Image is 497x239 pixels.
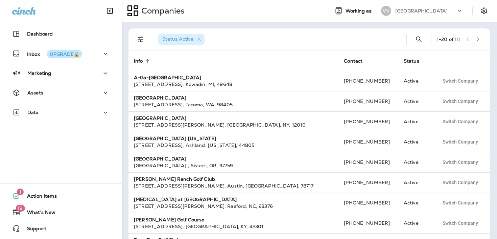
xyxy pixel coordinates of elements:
[7,27,115,41] button: Dashboard
[134,74,201,81] strong: A-Ga-[GEOGRAPHIC_DATA]
[443,160,478,165] span: Switch Company
[7,47,115,60] button: InboxUPGRADE🔒
[412,32,426,46] button: Search Companies
[398,71,433,91] td: Active
[27,70,51,76] p: Marketing
[7,66,115,80] button: Marketing
[20,193,57,201] span: Action Items
[346,8,374,14] span: Working as:
[398,213,433,233] td: Active
[439,76,482,86] button: Switch Company
[134,176,215,182] strong: [PERSON_NAME] Ranch Golf Club
[139,6,185,16] p: Companies
[27,31,53,37] p: Dashboard
[20,210,55,218] span: What's New
[398,91,433,111] td: Active
[443,119,478,124] span: Switch Company
[338,152,398,172] td: [PHONE_NUMBER]
[338,172,398,193] td: [PHONE_NUMBER]
[27,110,39,115] p: Data
[443,221,478,225] span: Switch Company
[100,4,119,18] button: Collapse Sidebar
[437,37,461,42] div: 1 - 20 of 111
[7,106,115,119] button: Data
[134,162,333,169] div: [GEOGRAPHIC_DATA]. , Sisters , OR , 97759
[27,50,82,57] p: Inbox
[439,218,482,228] button: Switch Company
[398,193,433,213] td: Active
[443,200,478,205] span: Switch Company
[338,213,398,233] td: [PHONE_NUMBER]
[134,203,333,210] div: [STREET_ADDRESS][PERSON_NAME] , Raeford , NC , 28376
[439,177,482,188] button: Switch Company
[7,189,115,203] button: 1Action Items
[134,101,333,108] div: [STREET_ADDRESS] , Tacoma , WA , 98405
[134,122,333,128] div: [STREET_ADDRESS][PERSON_NAME] , [GEOGRAPHIC_DATA] , NY , 12010
[381,6,391,16] div: VV
[344,58,362,64] span: Contact
[50,52,79,57] div: UPGRADE🔒
[478,5,490,17] button: Settings
[439,96,482,106] button: Switch Company
[17,189,24,195] span: 1
[338,193,398,213] td: [PHONE_NUMBER]
[134,156,186,162] strong: [GEOGRAPHIC_DATA]
[439,116,482,127] button: Switch Company
[398,132,433,152] td: Active
[134,115,186,121] strong: [GEOGRAPHIC_DATA]
[134,95,186,101] strong: [GEOGRAPHIC_DATA]
[7,205,115,219] button: 19What's New
[338,71,398,91] td: [PHONE_NUMBER]
[344,58,371,64] span: Contact
[439,137,482,147] button: Switch Company
[404,58,428,64] span: Status
[398,111,433,132] td: Active
[338,111,398,132] td: [PHONE_NUMBER]
[47,50,82,58] button: UPGRADE🔒
[134,58,143,64] span: Info
[338,91,398,111] td: [PHONE_NUMBER]
[443,79,478,83] span: Switch Company
[404,58,419,64] span: Status
[338,132,398,152] td: [PHONE_NUMBER]
[398,152,433,172] td: Active
[134,182,333,189] div: [STREET_ADDRESS][PERSON_NAME] , Austin , [GEOGRAPHIC_DATA] , 78717
[134,81,333,88] div: [STREET_ADDRESS] , Kewadin , MI , 49648
[439,198,482,208] button: Switch Company
[7,86,115,100] button: Assets
[443,139,478,144] span: Switch Company
[134,135,216,142] strong: [GEOGRAPHIC_DATA] [US_STATE]
[27,90,43,95] p: Assets
[443,180,478,185] span: Switch Company
[162,36,193,42] span: Status : Active
[134,217,205,223] strong: [PERSON_NAME] Golf Course
[395,8,448,14] p: [GEOGRAPHIC_DATA]
[16,205,25,212] span: 19
[7,222,115,235] button: Support
[443,99,478,104] span: Switch Company
[398,172,433,193] td: Active
[134,32,147,46] button: Filters
[439,157,482,167] button: Switch Company
[158,34,205,45] div: Status:Active
[134,196,237,202] strong: [MEDICAL_DATA] at [GEOGRAPHIC_DATA]
[134,223,333,230] div: [STREET_ADDRESS] , [GEOGRAPHIC_DATA] , KY , 42301
[20,226,46,234] span: Support
[134,58,152,64] span: Info
[134,142,333,149] div: [STREET_ADDRESS] , Ashland , [US_STATE] , 44805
